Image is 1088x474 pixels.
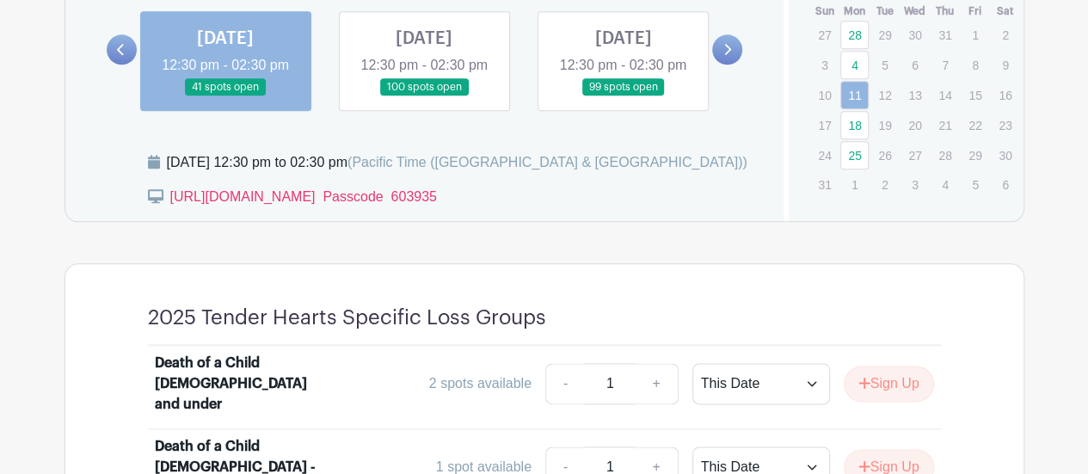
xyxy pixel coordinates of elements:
p: 30 [991,142,1019,169]
div: [DATE] 12:30 pm to 02:30 pm [167,152,747,173]
p: 20 [901,112,929,139]
a: 18 [840,111,869,139]
a: - [545,363,585,404]
p: 24 [810,142,839,169]
th: Wed [900,3,930,20]
p: 10 [810,82,839,108]
p: 6 [991,171,1019,198]
p: 23 [991,112,1019,139]
p: 1 [961,22,989,48]
p: 14 [931,82,959,108]
span: (Pacific Time ([GEOGRAPHIC_DATA] & [GEOGRAPHIC_DATA])) [347,155,747,169]
p: 4 [931,171,959,198]
p: 9 [991,52,1019,78]
a: 28 [840,21,869,49]
th: Sat [990,3,1020,20]
p: 13 [901,82,929,108]
h4: 2025 Tender Hearts Specific Loss Groups [148,305,546,330]
p: 5 [961,171,989,198]
a: 25 [840,141,869,169]
p: 27 [810,22,839,48]
p: 1 [840,171,869,198]
p: 7 [931,52,959,78]
p: 16 [991,82,1019,108]
a: [URL][DOMAIN_NAME] Passcode 603935 [170,189,437,204]
p: 8 [961,52,989,78]
p: 17 [810,112,839,139]
p: 19 [870,112,899,139]
th: Sun [809,3,839,20]
p: 5 [870,52,899,78]
p: 15 [961,82,989,108]
p: 27 [901,142,929,169]
p: 6 [901,52,929,78]
th: Tue [870,3,900,20]
p: 26 [870,142,899,169]
p: 2 [991,22,1019,48]
div: 2 spots available [429,373,532,394]
p: 30 [901,22,929,48]
p: 29 [870,22,899,48]
p: 28 [931,142,959,169]
p: 21 [931,112,959,139]
p: 22 [961,112,989,139]
p: 29 [961,142,989,169]
a: 4 [840,51,869,79]
th: Thu [930,3,960,20]
p: 2 [870,171,899,198]
a: + [635,363,678,404]
p: 31 [810,171,839,198]
p: 31 [931,22,959,48]
th: Fri [960,3,990,20]
p: 3 [810,52,839,78]
p: 3 [901,171,929,198]
a: 11 [840,81,869,109]
div: Death of a Child [DEMOGRAPHIC_DATA] and under [155,353,329,415]
th: Mon [839,3,870,20]
button: Sign Up [844,366,934,402]
p: 12 [870,82,899,108]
